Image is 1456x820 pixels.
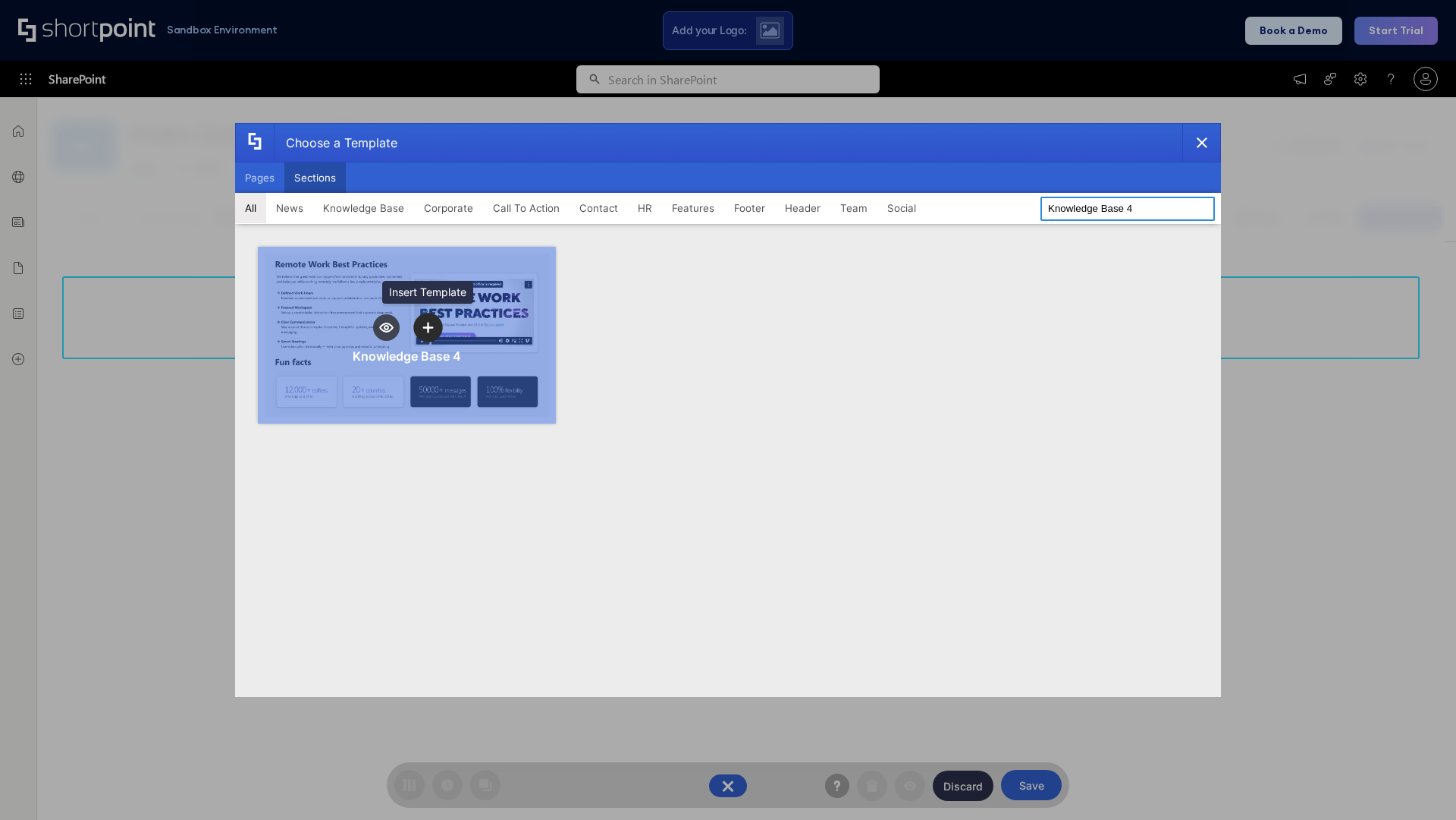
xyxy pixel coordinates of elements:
button: Pages [235,162,284,193]
button: Sections [284,162,346,193]
button: All [235,193,266,223]
button: Team [830,193,877,223]
button: Social [877,193,926,223]
button: HR [628,193,662,223]
div: Knowledge Base 4 [353,348,461,364]
button: Knowledge Base [313,193,414,223]
button: Contact [570,193,628,223]
input: Search [1040,197,1215,221]
iframe: Chat Widget [1380,747,1456,820]
button: Footer [724,193,775,223]
button: News [266,193,313,223]
button: Features [662,193,724,223]
div: Choose a Template [274,124,397,162]
button: Corporate [414,193,483,223]
button: Call To Action [483,193,570,223]
button: Header [775,193,830,223]
div: template selector [235,123,1221,697]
